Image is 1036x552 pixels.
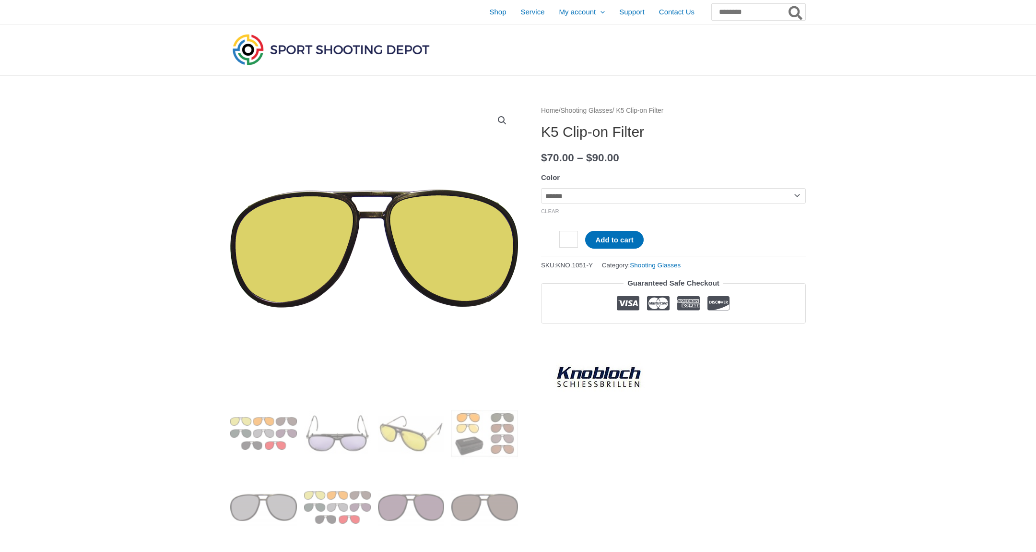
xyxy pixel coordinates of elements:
span: KNO.1051-Y [556,262,593,269]
label: Color [541,173,560,181]
a: Clear options [541,208,559,214]
img: K5 Clip-on Filter - Image 5 [230,474,297,540]
img: K5 Clip-on Filter - Image 13 [230,105,518,393]
nav: Breadcrumb [541,105,806,117]
a: Knobloch [541,338,656,415]
img: K5 Clip-on Filter - Image 8 [451,474,518,540]
span: SKU: [541,259,593,271]
img: K5 Clip-on Filter [230,400,297,467]
img: K5 Clip-on Filter - Image 3 [378,400,445,467]
span: $ [586,152,592,164]
legend: Guaranteed Safe Checkout [624,276,723,290]
a: View full-screen image gallery [494,112,511,129]
h1: K5 Clip-on Filter [541,123,806,141]
img: Sport Shooting Depot [230,32,432,67]
bdi: 70.00 [541,152,574,164]
span: – [577,152,583,164]
img: K5 Clip-on Filter - Image 7 [378,474,445,540]
a: Shooting Glasses [630,262,681,269]
bdi: 90.00 [586,152,619,164]
span: Category: [602,259,681,271]
input: Product quantity [559,231,578,248]
button: Search [787,4,805,20]
img: K5 Clip-on Filter - Image 4 [451,400,518,467]
img: K5 Clip-on Filter - Image 2 [304,400,371,467]
a: Home [541,107,559,114]
button: Add to cart [585,231,643,249]
a: Shooting Glasses [561,107,612,114]
img: K5 Clip-on Filter [304,474,371,540]
span: $ [541,152,547,164]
